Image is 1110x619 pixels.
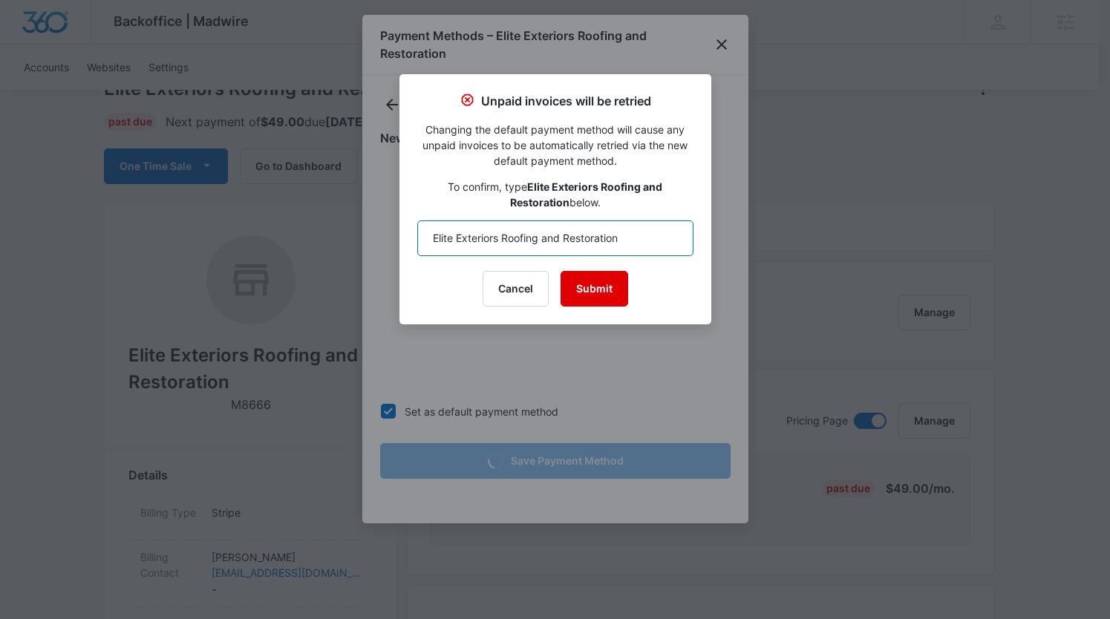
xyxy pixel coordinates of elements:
button: Submit [561,271,628,307]
button: Cancel [483,271,549,307]
p: Unpaid invoices will be retried [481,92,651,110]
strong: Elite Exteriors Roofing and Restoration [510,180,663,209]
p: Changing the default payment method will cause any unpaid invoices to be automatically retried vi... [417,122,693,168]
input: Elite Exteriors Roofing and Restoration [417,220,693,256]
p: To confirm, type below. [417,179,693,210]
